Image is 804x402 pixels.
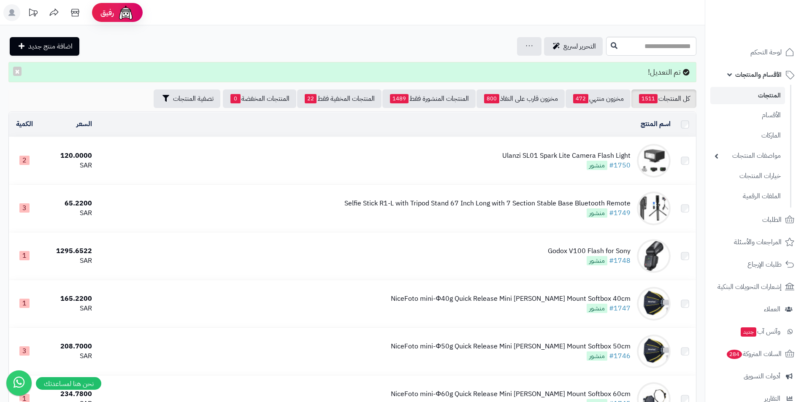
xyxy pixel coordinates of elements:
[502,151,631,161] div: Ulanzi SL01 Spark Lite Camera Flash Light
[16,119,33,129] a: الكمية
[609,256,631,266] a: #1748
[747,259,782,270] span: طلبات الإرجاع
[548,246,631,256] div: Godox V100 Flash for Sony
[637,239,671,273] img: Godox V100 Flash for Sony
[727,349,742,359] span: 284
[609,160,631,170] a: #1750
[100,8,114,18] span: رفيق
[297,89,382,108] a: المنتجات المخفية فقط22
[734,236,782,248] span: المراجعات والأسئلة
[710,106,785,124] a: الأقسام
[587,351,607,361] span: منشور
[19,156,30,165] span: 2
[154,89,220,108] button: تصفية المنتجات
[726,348,782,360] span: السلات المتروكة
[344,199,631,208] div: Selfie Stick R1-L with Tripod Stand 67 Inch Long with 7 Section Stable Base Bluetooth Remote
[710,366,799,386] a: أدوات التسويق
[710,277,799,297] a: إشعارات التحويلات البنكية
[13,67,22,76] button: ×
[587,304,607,313] span: منشور
[391,342,631,351] div: NiceFoto mini-Φ50g Quick Release Mini [PERSON_NAME] Mount Softbox 50cm
[637,192,671,225] img: Selfie Stick R1-L with Tripod Stand 67 Inch Long with 7 Section Stable Base Bluetooth Remote
[19,203,30,213] span: 3
[43,199,92,208] div: 65.2200
[573,94,588,103] span: 472
[43,208,92,218] div: SAR
[710,210,799,230] a: الطلبات
[637,144,671,178] img: Ulanzi SL01 Spark Lite Camera Flash Light
[305,94,317,103] span: 22
[173,94,214,104] span: تصفية المنتجات
[609,303,631,313] a: #1747
[566,89,631,108] a: مخزون منتهي472
[43,304,92,313] div: SAR
[740,326,780,337] span: وآتس آب
[382,89,476,108] a: المنتجات المنشورة فقط1489
[43,389,92,399] div: 234.7800
[544,37,603,56] a: التحرير لسريع
[8,62,696,82] div: تم التعديل!
[587,161,607,170] span: منشور
[223,89,296,108] a: المنتجات المخفضة0
[10,37,79,56] a: اضافة منتج جديد
[22,4,43,23] a: تحديثات المنصة
[587,208,607,218] span: منشور
[750,46,782,58] span: لوحة التحكم
[19,299,30,308] span: 1
[43,351,92,361] div: SAR
[117,4,134,21] img: ai-face.png
[710,87,785,104] a: المنتجات
[710,299,799,319] a: العملاء
[710,254,799,275] a: طلبات الإرجاع
[476,89,565,108] a: مخزون قارب على النفاذ800
[710,147,785,165] a: مواصفات المنتجات
[390,94,409,103] span: 1489
[639,94,658,103] span: 1511
[762,214,782,226] span: الطلبات
[710,232,799,252] a: المراجعات والأسئلة
[744,370,780,382] span: أدوات التسويق
[43,294,92,304] div: 165.2200
[710,167,785,185] a: خيارات المنتجات
[391,389,631,399] div: NiceFoto mini-Φ60g Quick Release Mini [PERSON_NAME] Mount Softbox 60cm
[43,246,92,256] div: 1295.6522
[43,151,92,161] div: 120.0000
[563,41,596,51] span: التحرير لسريع
[764,303,780,315] span: العملاء
[717,281,782,293] span: إشعارات التحويلات البنكية
[710,42,799,62] a: لوحة التحكم
[391,294,631,304] div: NiceFoto mini-Φ40g Quick Release Mini [PERSON_NAME] Mount Softbox 40cm
[710,321,799,342] a: وآتس آبجديد
[741,327,756,337] span: جديد
[735,69,782,81] span: الأقسام والمنتجات
[609,351,631,361] a: #1746
[609,208,631,218] a: #1749
[631,89,696,108] a: كل المنتجات1511
[710,344,799,364] a: السلات المتروكة284
[230,94,241,103] span: 0
[43,256,92,266] div: SAR
[587,256,607,265] span: منشور
[76,119,92,129] a: السعر
[43,161,92,170] div: SAR
[484,94,499,103] span: 800
[28,41,73,51] span: اضافة منتج جديد
[637,335,671,368] img: NiceFoto mini-Φ50g Quick Release Mini Bowens Mount Softbox 50cm
[19,251,30,260] span: 1
[710,187,785,205] a: الملفات الرقمية
[637,287,671,321] img: NiceFoto mini-Φ40g Quick Release Mini Bowens Mount Softbox 40cm
[747,6,796,24] img: logo-2.png
[19,346,30,356] span: 3
[43,342,92,351] div: 208.7000
[641,119,671,129] a: اسم المنتج
[710,127,785,145] a: الماركات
